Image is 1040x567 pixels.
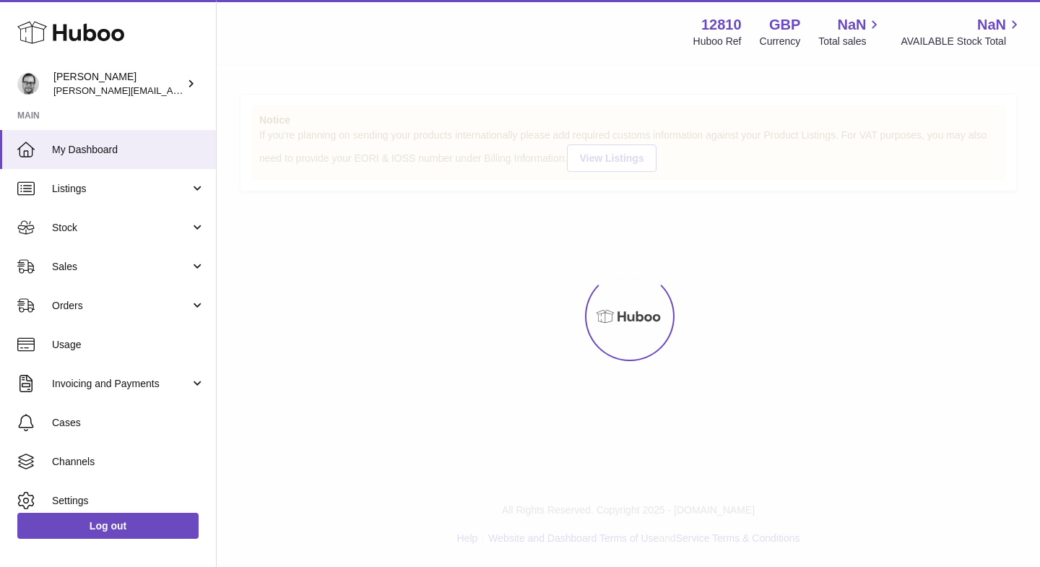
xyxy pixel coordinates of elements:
strong: GBP [769,15,800,35]
a: NaN Total sales [818,15,883,48]
div: Currency [760,35,801,48]
span: Cases [52,416,205,430]
span: Channels [52,455,205,469]
span: Invoicing and Payments [52,377,190,391]
span: Usage [52,338,205,352]
a: Log out [17,513,199,539]
div: Huboo Ref [693,35,742,48]
span: Total sales [818,35,883,48]
strong: 12810 [701,15,742,35]
span: Sales [52,260,190,274]
span: Listings [52,182,190,196]
a: NaN AVAILABLE Stock Total [901,15,1023,48]
span: NaN [977,15,1006,35]
div: [PERSON_NAME] [53,70,183,98]
span: AVAILABLE Stock Total [901,35,1023,48]
span: Settings [52,494,205,508]
span: [PERSON_NAME][EMAIL_ADDRESS][DOMAIN_NAME] [53,85,290,96]
span: Stock [52,221,190,235]
span: My Dashboard [52,143,205,157]
span: NaN [837,15,866,35]
img: alex@digidistiller.com [17,73,39,95]
span: Orders [52,299,190,313]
